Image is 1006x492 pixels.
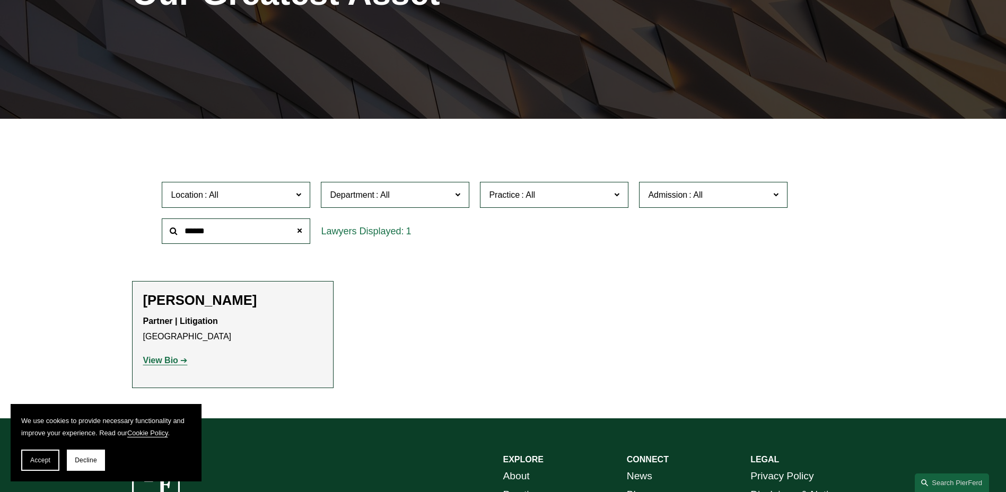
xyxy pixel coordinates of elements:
strong: Partner | Litigation [143,317,218,326]
span: Location [171,190,203,199]
span: Practice [489,190,520,199]
section: Cookie banner [11,404,202,481]
strong: LEGAL [750,455,779,464]
button: Accept [21,450,59,471]
a: News [627,467,652,486]
span: Decline [75,456,97,464]
span: Admission [648,190,687,199]
strong: CONNECT [627,455,669,464]
a: About [503,467,530,486]
span: 1 [406,226,411,236]
a: View Bio [143,356,188,365]
span: Accept [30,456,50,464]
strong: EXPLORE [503,455,544,464]
p: [GEOGRAPHIC_DATA] [143,314,322,345]
h2: [PERSON_NAME] [143,292,322,309]
p: We use cookies to provide necessary functionality and improve your experience. Read our . [21,415,191,439]
a: Search this site [915,473,989,492]
a: Cookie Policy [127,429,168,437]
a: Privacy Policy [750,467,813,486]
span: Department [330,190,374,199]
button: Decline [67,450,105,471]
strong: View Bio [143,356,178,365]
